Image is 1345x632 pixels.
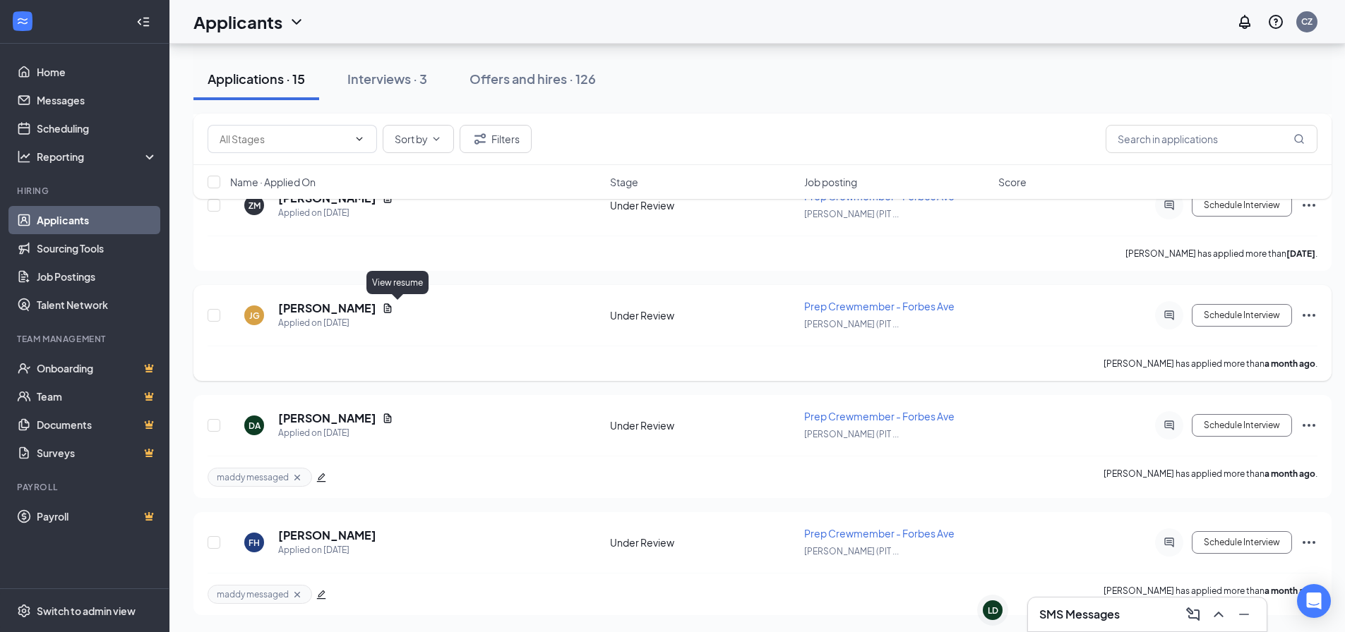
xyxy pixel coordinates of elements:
span: Job posting [804,175,857,189]
p: [PERSON_NAME] has applied more than . [1104,585,1317,604]
h1: Applicants [193,10,282,34]
svg: Document [382,303,393,314]
b: a month ago [1265,358,1315,369]
a: PayrollCrown [37,502,157,530]
a: Job Postings [37,262,157,291]
div: View resume [366,271,429,294]
p: [PERSON_NAME] has applied more than . [1125,248,1317,260]
svg: ChevronUp [1210,606,1227,623]
span: [PERSON_NAME] (PIT ... [804,429,899,439]
span: edit [316,590,326,600]
svg: QuestionInfo [1267,13,1284,30]
div: Under Review [610,535,796,549]
div: Interviews · 3 [347,70,427,87]
a: Home [37,58,157,86]
a: OnboardingCrown [37,354,157,382]
p: [PERSON_NAME] has applied more than . [1104,358,1317,370]
div: CZ [1301,16,1313,28]
a: Talent Network [37,291,157,319]
div: Offers and hires · 126 [470,70,596,87]
div: Applications · 15 [208,70,305,87]
div: Switch to admin view [37,604,136,618]
button: Schedule Interview [1192,414,1292,437]
div: JG [249,310,260,322]
div: Applied on [DATE] [278,426,393,440]
svg: ActiveChat [1161,310,1178,321]
svg: WorkstreamLogo [16,14,30,28]
svg: ActiveChat [1161,537,1178,548]
h5: [PERSON_NAME] [278,300,376,316]
svg: Settings [17,604,31,618]
button: Schedule Interview [1192,304,1292,327]
svg: Document [382,413,393,424]
span: Stage [610,175,638,189]
a: DocumentsCrown [37,411,157,439]
input: Search in applications [1106,125,1317,153]
svg: Ellipses [1301,534,1317,551]
svg: MagnifyingGlass [1293,133,1305,145]
input: All Stages [220,131,348,147]
svg: Filter [472,130,489,147]
svg: Notifications [1236,13,1253,30]
svg: Minimize [1236,606,1253,623]
div: Payroll [17,481,155,493]
button: Filter Filters [460,125,532,153]
button: ChevronUp [1207,603,1230,626]
span: Sort by [395,134,428,144]
span: edit [316,473,326,482]
div: Hiring [17,185,155,197]
button: Schedule Interview [1192,531,1292,554]
div: Under Review [610,418,796,432]
svg: Cross [292,472,303,483]
div: FH [249,537,260,549]
a: Applicants [37,206,157,234]
span: maddy messaged [217,471,289,483]
div: Applied on [DATE] [278,316,393,330]
a: Messages [37,86,157,114]
a: TeamCrown [37,382,157,411]
h5: [PERSON_NAME] [278,528,376,543]
button: Minimize [1233,603,1255,626]
a: Scheduling [37,114,157,142]
span: [PERSON_NAME] (PIT ... [804,546,899,557]
span: Prep Crewmember - Forbes Ave [804,410,955,423]
div: Open Intercom Messenger [1297,584,1331,618]
svg: Collapse [136,15,150,29]
svg: ChevronDown [354,133,365,145]
svg: Cross [292,589,303,600]
b: a month ago [1265,585,1315,596]
span: maddy messaged [217,588,289,600]
b: a month ago [1265,468,1315,479]
span: Score [998,175,1027,189]
div: LD [988,604,998,616]
svg: ComposeMessage [1185,606,1202,623]
a: Sourcing Tools [37,234,157,262]
span: Prep Crewmember - Forbes Ave [804,300,955,312]
p: [PERSON_NAME] has applied more than . [1104,468,1317,487]
svg: ChevronDown [431,133,442,145]
span: Name · Applied On [230,175,316,189]
b: [DATE] [1286,248,1315,259]
svg: Ellipses [1301,417,1317,434]
button: Sort byChevronDown [383,125,454,153]
span: [PERSON_NAME] (PIT ... [804,319,899,329]
a: SurveysCrown [37,439,157,467]
div: Under Review [610,308,796,322]
svg: Analysis [17,150,31,164]
div: Reporting [37,150,158,164]
h5: [PERSON_NAME] [278,411,376,426]
span: [PERSON_NAME] (PIT ... [804,209,899,219]
h3: SMS Messages [1039,607,1120,622]
svg: ActiveChat [1161,420,1178,431]
div: Applied on [DATE] [278,543,376,557]
div: Team Management [17,333,155,345]
svg: Ellipses [1301,307,1317,324]
div: Applied on [DATE] [278,206,393,220]
span: Prep Crewmember - Forbes Ave [804,527,955,540]
button: ComposeMessage [1182,603,1204,626]
div: DA [249,420,261,432]
svg: ChevronDown [288,13,305,30]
